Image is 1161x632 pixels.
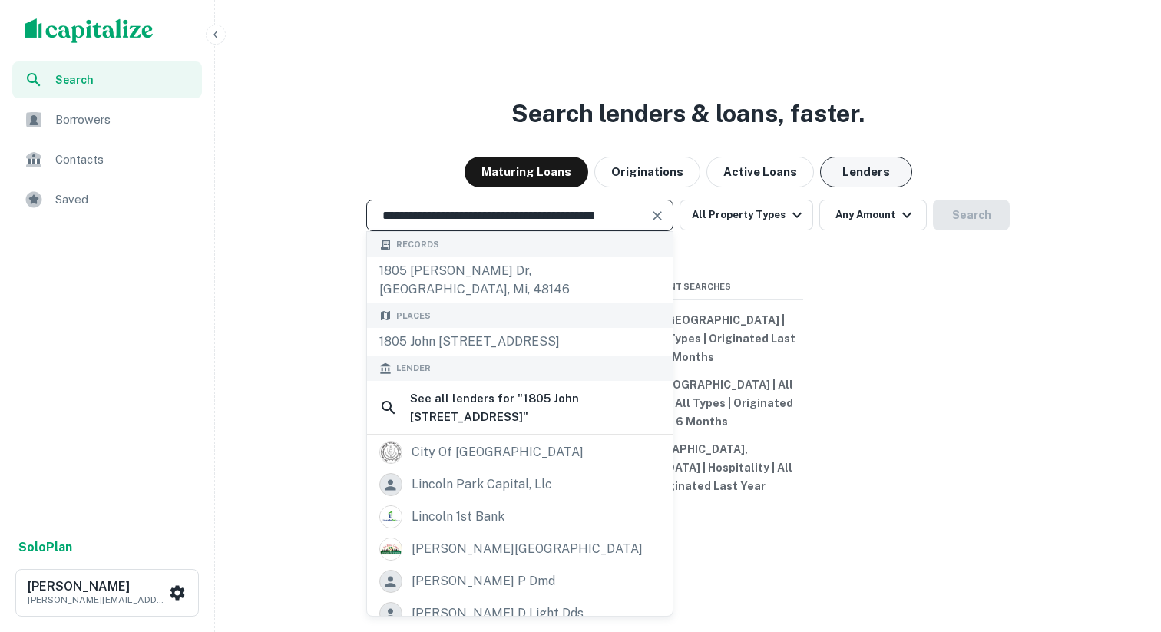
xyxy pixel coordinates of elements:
[380,538,402,560] img: picture
[367,436,673,468] a: city of [GEOGRAPHIC_DATA]
[367,597,673,630] a: [PERSON_NAME] d light dds
[396,362,431,375] span: Lender
[380,506,402,528] img: picture
[412,473,552,496] div: lincoln park capital, llc
[465,157,588,187] button: Maturing Loans
[367,501,673,533] a: lincoln 1st bank
[396,238,439,251] span: Records
[647,205,668,227] button: Clear
[367,257,673,303] div: 1805 [PERSON_NAME] dr, [GEOGRAPHIC_DATA], mi, 48146
[573,280,803,293] span: Recent Searches
[573,435,803,500] button: [GEOGRAPHIC_DATA], [GEOGRAPHIC_DATA] | Hospitality | All Types | Originated Last Year
[367,468,673,501] a: lincoln park capital, llc
[12,141,202,178] a: Contacts
[819,200,927,230] button: Any Amount
[511,95,865,132] h3: Search lenders & loans, faster.
[55,111,193,129] span: Borrowers
[410,389,660,425] h6: See all lenders for " 1805 John [STREET_ADDRESS] "
[680,200,813,230] button: All Property Types
[55,151,193,169] span: Contacts
[55,71,193,88] span: Search
[12,61,202,98] a: Search
[12,101,202,138] a: Borrowers
[367,533,673,565] a: [PERSON_NAME][GEOGRAPHIC_DATA]
[25,18,154,43] img: capitalize-logo.png
[573,371,803,435] button: [US_STATE], [GEOGRAPHIC_DATA] | All Property Types | All Types | Originated Last 6 Months
[820,157,912,187] button: Lenders
[706,157,814,187] button: Active Loans
[1084,460,1161,534] iframe: Chat Widget
[12,181,202,218] a: Saved
[367,565,673,597] a: [PERSON_NAME] p dmd
[18,538,72,557] a: SoloPlan
[412,602,584,625] div: [PERSON_NAME] d light dds
[412,570,555,593] div: [PERSON_NAME] p dmd
[28,581,166,593] h6: [PERSON_NAME]
[367,328,673,356] div: 1805 John [STREET_ADDRESS]
[573,306,803,371] button: [US_STATE], [GEOGRAPHIC_DATA] | Hospitality | All Types | Originated Last 6 Months
[28,593,166,607] p: [PERSON_NAME][EMAIL_ADDRESS][DOMAIN_NAME]
[15,569,199,617] button: [PERSON_NAME][PERSON_NAME][EMAIL_ADDRESS][DOMAIN_NAME]
[594,157,700,187] button: Originations
[412,441,584,464] div: city of [GEOGRAPHIC_DATA]
[380,442,402,463] img: picture
[412,505,504,528] div: lincoln 1st bank
[396,309,431,323] span: Places
[18,540,72,554] strong: Solo Plan
[412,538,643,561] div: [PERSON_NAME][GEOGRAPHIC_DATA]
[55,190,193,209] span: Saved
